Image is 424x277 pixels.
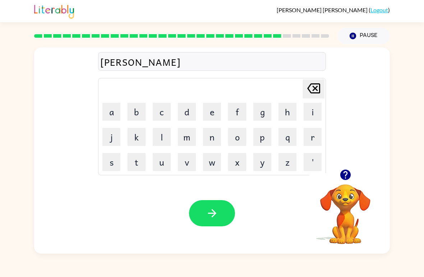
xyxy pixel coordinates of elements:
button: t [128,153,146,171]
button: d [178,103,196,121]
button: h [278,103,296,121]
button: a [102,103,120,121]
div: ( ) [277,6,390,13]
button: f [228,103,246,121]
button: v [178,153,196,171]
button: k [128,128,146,146]
button: ' [304,153,322,171]
button: Pause [338,28,390,44]
button: u [153,153,171,171]
button: o [228,128,246,146]
button: w [203,153,221,171]
button: n [203,128,221,146]
button: g [253,103,271,121]
button: l [153,128,171,146]
video: Your browser must support playing .mp4 files to use Literably. Please try using another browser. [309,173,381,245]
button: b [128,103,146,121]
button: c [153,103,171,121]
button: z [278,153,296,171]
img: Literably [34,3,74,19]
div: [PERSON_NAME] [100,54,324,69]
button: m [178,128,196,146]
button: i [304,103,322,121]
a: Logout [370,6,388,13]
button: q [278,128,296,146]
button: r [304,128,322,146]
button: s [102,153,120,171]
button: j [102,128,120,146]
button: x [228,153,246,171]
span: [PERSON_NAME] [PERSON_NAME] [277,6,369,13]
button: e [203,103,221,121]
button: y [253,153,271,171]
button: p [253,128,271,146]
